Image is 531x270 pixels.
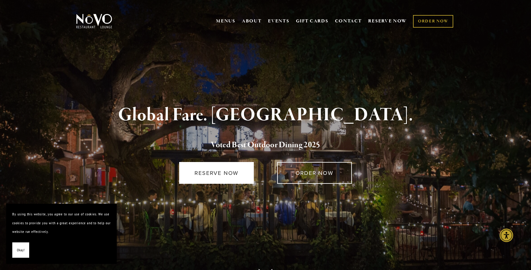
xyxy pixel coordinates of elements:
[6,204,117,264] section: Cookie banner
[413,15,453,28] a: ORDER NOW
[296,15,328,27] a: GIFT CARDS
[12,242,29,258] button: Okay!
[242,18,262,24] a: ABOUT
[268,18,289,24] a: EVENTS
[12,210,111,236] p: By using this website, you agree to our use of cookies. We use cookies to provide you with a grea...
[17,246,25,255] span: Okay!
[86,139,445,152] h2: 5
[211,140,316,151] a: Voted Best Outdoor Dining 202
[118,103,413,127] strong: Global Fare. [GEOGRAPHIC_DATA].
[216,18,235,24] a: MENUS
[335,15,362,27] a: CONTACT
[368,15,407,27] a: RESERVE NOW
[75,13,113,29] img: Novo Restaurant &amp; Lounge
[500,229,513,242] div: Accessibility Menu
[179,162,254,184] a: RESERVE NOW
[277,162,352,184] a: ORDER NOW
